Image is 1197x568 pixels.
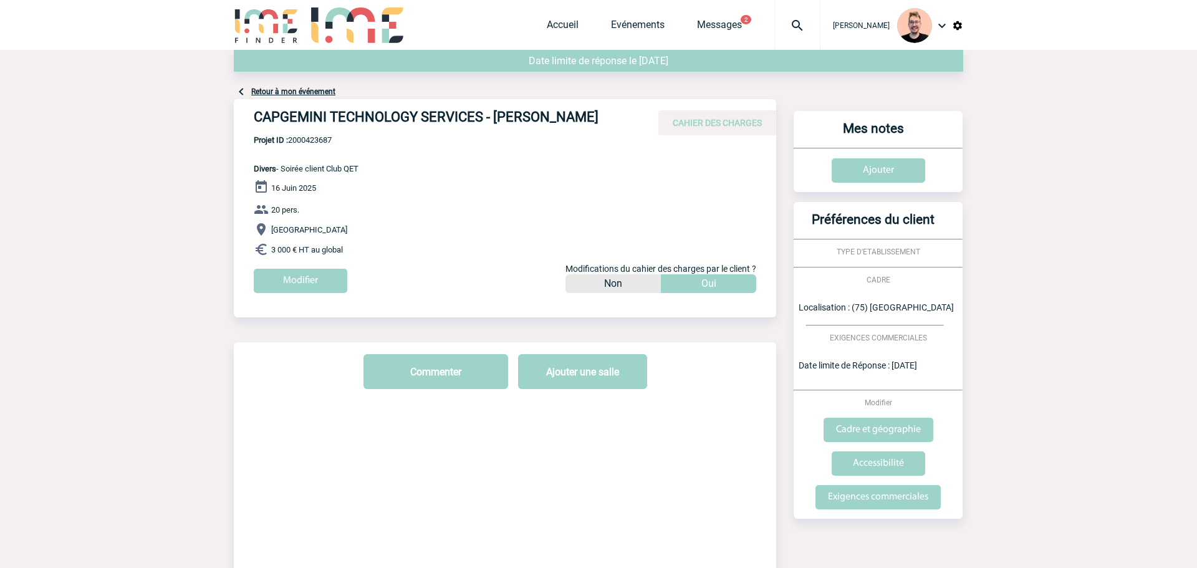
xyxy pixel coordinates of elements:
[271,225,347,234] span: [GEOGRAPHIC_DATA]
[518,354,647,389] button: Ajouter une salle
[565,264,756,274] span: Modifications du cahier des charges par le client ?
[254,109,628,130] h4: CAPGEMINI TECHNOLOGY SERVICES - [PERSON_NAME]
[254,164,358,173] span: - Soirée client Club QET
[547,19,579,36] a: Accueil
[701,274,716,293] p: Oui
[271,183,316,193] span: 16 Juin 2025
[865,398,892,407] span: Modifier
[832,451,925,476] input: Accessibilité
[254,135,288,145] b: Projet ID :
[837,248,920,256] span: TYPE D'ETABLISSEMENT
[799,302,954,312] span: Localisation : (75) [GEOGRAPHIC_DATA]
[254,164,276,173] span: Divers
[833,21,890,30] span: [PERSON_NAME]
[251,87,335,96] a: Retour à mon événement
[830,334,927,342] span: EXIGENCES COMMERCIALES
[271,245,343,254] span: 3 000 € HT au global
[234,7,299,43] img: IME-Finder
[697,19,742,36] a: Messages
[799,121,948,148] h3: Mes notes
[897,8,932,43] img: 129741-1.png
[799,360,917,370] span: Date limite de Réponse : [DATE]
[799,212,948,239] h3: Préférences du client
[867,276,890,284] span: CADRE
[611,19,665,36] a: Evénements
[741,15,751,24] button: 2
[254,135,358,145] span: 2000423687
[832,158,925,183] input: Ajouter
[271,205,299,214] span: 20 pers.
[604,274,622,293] p: Non
[363,354,508,389] button: Commenter
[824,418,933,442] input: Cadre et géographie
[529,55,668,67] span: Date limite de réponse le [DATE]
[673,118,762,128] span: CAHIER DES CHARGES
[815,485,941,509] input: Exigences commerciales
[254,269,347,293] input: Modifier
